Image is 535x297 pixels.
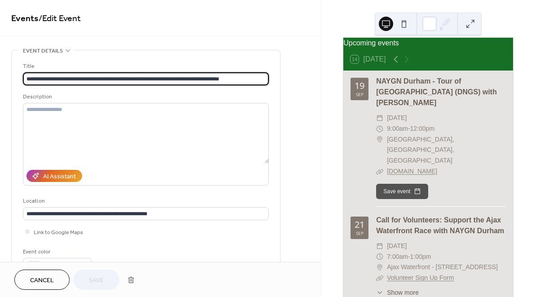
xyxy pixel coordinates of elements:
span: / Edit Event [39,10,81,27]
div: ​ [376,166,383,177]
a: NAYGN Durham - Tour of [GEOGRAPHIC_DATA] (DNGS) with [PERSON_NAME] [376,77,497,106]
span: [GEOGRAPHIC_DATA], [GEOGRAPHIC_DATA], [GEOGRAPHIC_DATA] [387,134,506,166]
span: 1:00pm [410,252,431,262]
span: 9:00am [387,124,408,134]
div: ​ [376,252,383,262]
a: [DOMAIN_NAME] [387,168,437,175]
div: 19 [355,81,364,90]
div: Title [23,62,267,71]
span: - [408,252,410,262]
a: Call for Volunteers: Support the Ajax Waterfront Race with NAYGN Durham [376,216,504,235]
span: [DATE] [387,241,407,252]
span: Ajax Waterfront - [STREET_ADDRESS] [387,262,498,273]
div: AI Assistant [43,172,76,182]
div: ​ [376,241,383,252]
a: Events [11,10,39,27]
button: Save event [376,184,428,199]
span: - [408,124,410,134]
div: Event color [23,247,90,257]
span: 12:00pm [410,124,434,134]
button: AI Assistant [26,170,82,182]
div: 21 [355,220,364,229]
button: Cancel [14,270,70,290]
div: ​ [376,134,383,145]
span: Cancel [30,276,54,285]
div: ​ [376,262,383,273]
div: Sep [356,231,364,235]
div: ​ [376,273,383,284]
span: 7:00am [387,252,408,262]
div: Sep [356,92,364,97]
div: ​ [376,124,383,134]
div: Description [23,92,267,102]
div: Location [23,196,267,206]
span: Event details [23,46,63,56]
span: Link to Google Maps [34,228,83,237]
span: [DATE] [387,113,407,124]
div: Upcoming events [343,38,513,49]
div: ​ [376,113,383,124]
a: Volunteer Sign Up Form [387,274,454,281]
